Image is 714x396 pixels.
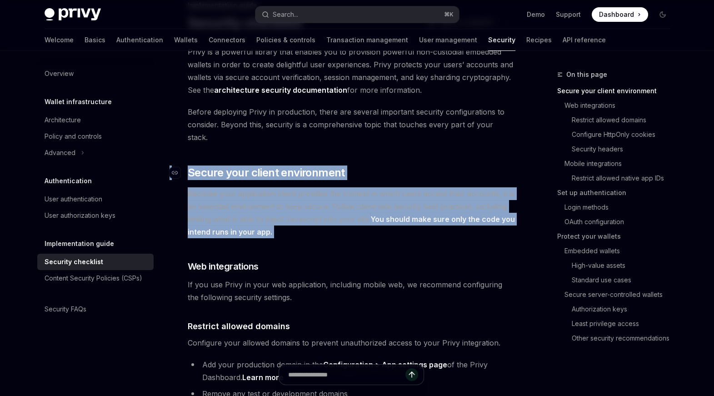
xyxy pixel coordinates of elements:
[563,29,606,51] a: API reference
[572,273,677,287] a: Standard use cases
[45,96,112,107] h5: Wallet infrastructure
[45,115,81,125] div: Architecture
[564,200,677,215] a: Login methods
[572,302,677,316] a: Authorization keys
[45,256,103,267] div: Security checklist
[572,142,677,156] a: Security headers
[37,254,154,270] a: Security checklist
[214,85,347,95] a: architecture security documentation
[557,185,677,200] a: Set up authentication
[37,270,154,286] a: Content Security Policies (CSPs)
[45,210,115,221] div: User authorization keys
[572,316,677,331] a: Least privilege access
[419,29,477,51] a: User management
[564,244,677,258] a: Embedded wallets
[323,360,447,370] a: Configuration > App settings page
[526,29,552,51] a: Recipes
[45,147,75,158] div: Advanced
[564,287,677,302] a: Secure server-controlled wallets
[188,45,515,96] span: Privy is a powerful library that enables you to provision powerful non-custodial embedded wallets...
[572,127,677,142] a: Configure HttpOnly cookies
[566,69,607,80] span: On this page
[188,320,290,332] span: Restrict allowed domains
[85,29,105,51] a: Basics
[564,98,677,113] a: Web integrations
[37,65,154,82] a: Overview
[188,105,515,144] span: Before deploying Privy in production, there are several important security configurations to cons...
[45,194,102,205] div: User authentication
[572,258,677,273] a: High-value assets
[37,112,154,128] a: Architecture
[45,175,92,186] h5: Authentication
[557,229,677,244] a: Protect your wallets
[444,11,454,18] span: ⌘ K
[45,8,101,21] img: dark logo
[564,156,677,171] a: Mobile integrations
[174,29,198,51] a: Wallets
[488,29,515,51] a: Security
[599,10,634,19] span: Dashboard
[45,131,102,142] div: Policy and controls
[188,278,515,304] span: If you use Privy in your web application, including mobile web, we recommend configuring the foll...
[45,238,114,249] h5: Implementation guide
[405,368,418,381] button: Send message
[556,10,581,19] a: Support
[37,191,154,207] a: User authentication
[326,29,408,51] a: Transaction management
[256,29,315,51] a: Policies & controls
[273,9,298,20] div: Search...
[527,10,545,19] a: Demo
[37,301,154,317] a: Security FAQs
[45,29,74,51] a: Welcome
[572,331,677,346] a: Other security recommendations
[572,113,677,127] a: Restrict allowed domains
[45,68,74,79] div: Overview
[188,358,515,384] li: Add your production domain in the of the Privy Dashboard.
[557,84,677,98] a: Secure your client environment
[188,187,515,238] span: Because your application client provides the context in which users access their accounts, it is ...
[45,273,142,284] div: Content Security Policies (CSPs)
[116,29,163,51] a: Authentication
[170,165,188,180] a: Navigate to header
[188,336,515,349] span: Configure your allowed domains to prevent unauthorized access to your Privy integration.
[255,6,459,23] button: Search...⌘K
[209,29,245,51] a: Connectors
[564,215,677,229] a: OAuth configuration
[188,165,345,180] span: Secure your client environment
[45,304,86,315] div: Security FAQs
[572,171,677,185] a: Restrict allowed native app IDs
[37,128,154,145] a: Policy and controls
[188,260,259,273] span: Web integrations
[655,7,670,22] button: Toggle dark mode
[37,207,154,224] a: User authorization keys
[592,7,648,22] a: Dashboard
